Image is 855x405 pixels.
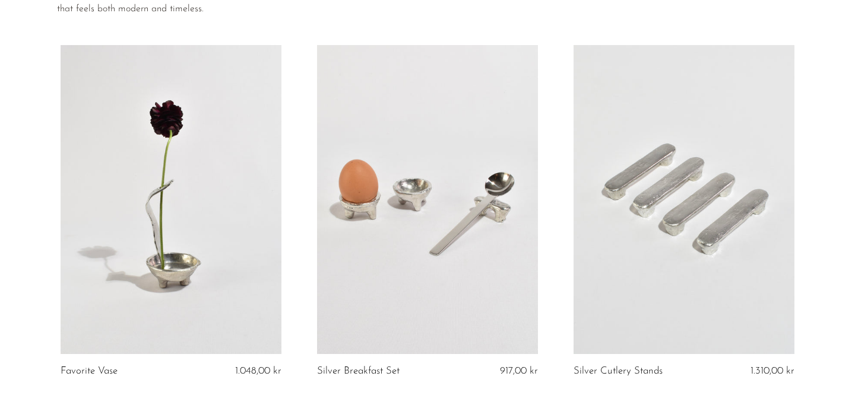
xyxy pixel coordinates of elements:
a: Silver Cutlery Stands [574,366,663,377]
a: Favorite Vase [61,366,118,377]
span: 917,00 kr [500,366,538,376]
a: Silver Breakfast Set [317,366,400,377]
span: 1.048,00 kr [235,366,281,376]
span: 1.310,00 kr [750,366,794,376]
